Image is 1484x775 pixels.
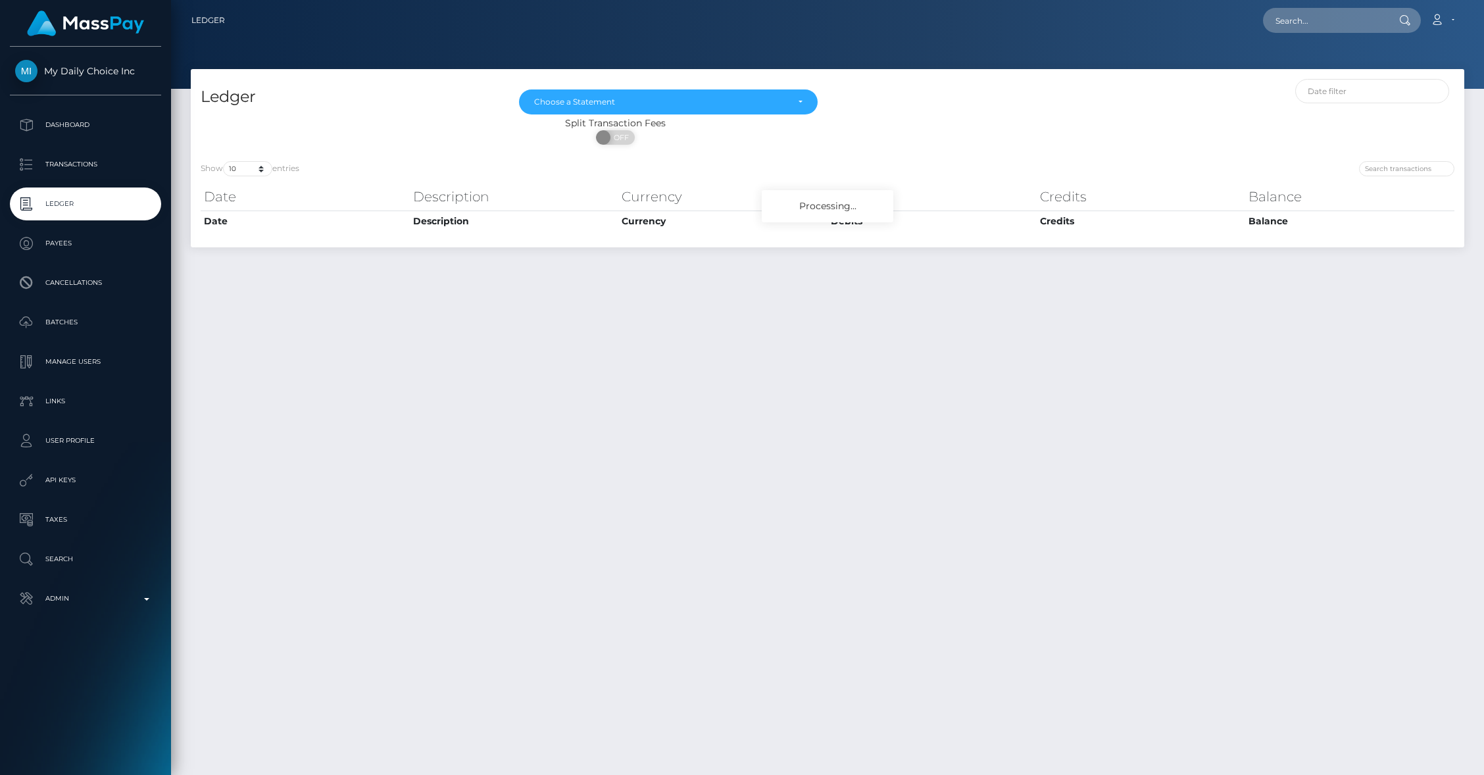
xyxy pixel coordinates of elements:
[15,470,156,490] p: API Keys
[15,115,156,135] p: Dashboard
[10,582,161,615] a: Admin
[10,227,161,260] a: Payees
[27,11,144,36] img: MassPay Logo
[10,464,161,497] a: API Keys
[10,306,161,339] a: Batches
[1037,211,1246,232] th: Credits
[1245,184,1454,210] th: Balance
[15,312,156,332] p: Batches
[201,184,410,210] th: Date
[15,155,156,174] p: Transactions
[15,60,37,82] img: My Daily Choice Inc
[15,234,156,253] p: Payees
[201,211,410,232] th: Date
[534,97,787,107] div: Choose a Statement
[1295,79,1450,103] input: Date filter
[618,184,828,210] th: Currency
[10,345,161,378] a: Manage Users
[1359,161,1454,176] input: Search transactions
[410,184,619,210] th: Description
[603,130,636,145] span: OFF
[410,211,619,232] th: Description
[15,589,156,609] p: Admin
[10,65,161,77] span: My Daily Choice Inc
[828,184,1037,210] th: Debits
[15,352,156,372] p: Manage Users
[828,211,1037,232] th: Debits
[15,391,156,411] p: Links
[201,161,299,176] label: Show entries
[1263,8,1387,33] input: Search...
[15,549,156,569] p: Search
[618,211,828,232] th: Currency
[223,161,272,176] select: Showentries
[191,7,225,34] a: Ledger
[15,194,156,214] p: Ledger
[519,89,818,114] button: Choose a Statement
[10,385,161,418] a: Links
[1037,184,1246,210] th: Credits
[10,187,161,220] a: Ledger
[15,510,156,530] p: Taxes
[201,86,499,109] h4: Ledger
[762,190,893,222] div: Processing...
[191,116,1040,130] div: Split Transaction Fees
[10,503,161,536] a: Taxes
[10,109,161,141] a: Dashboard
[15,431,156,451] p: User Profile
[10,148,161,181] a: Transactions
[10,266,161,299] a: Cancellations
[15,273,156,293] p: Cancellations
[1245,211,1454,232] th: Balance
[10,424,161,457] a: User Profile
[10,543,161,576] a: Search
